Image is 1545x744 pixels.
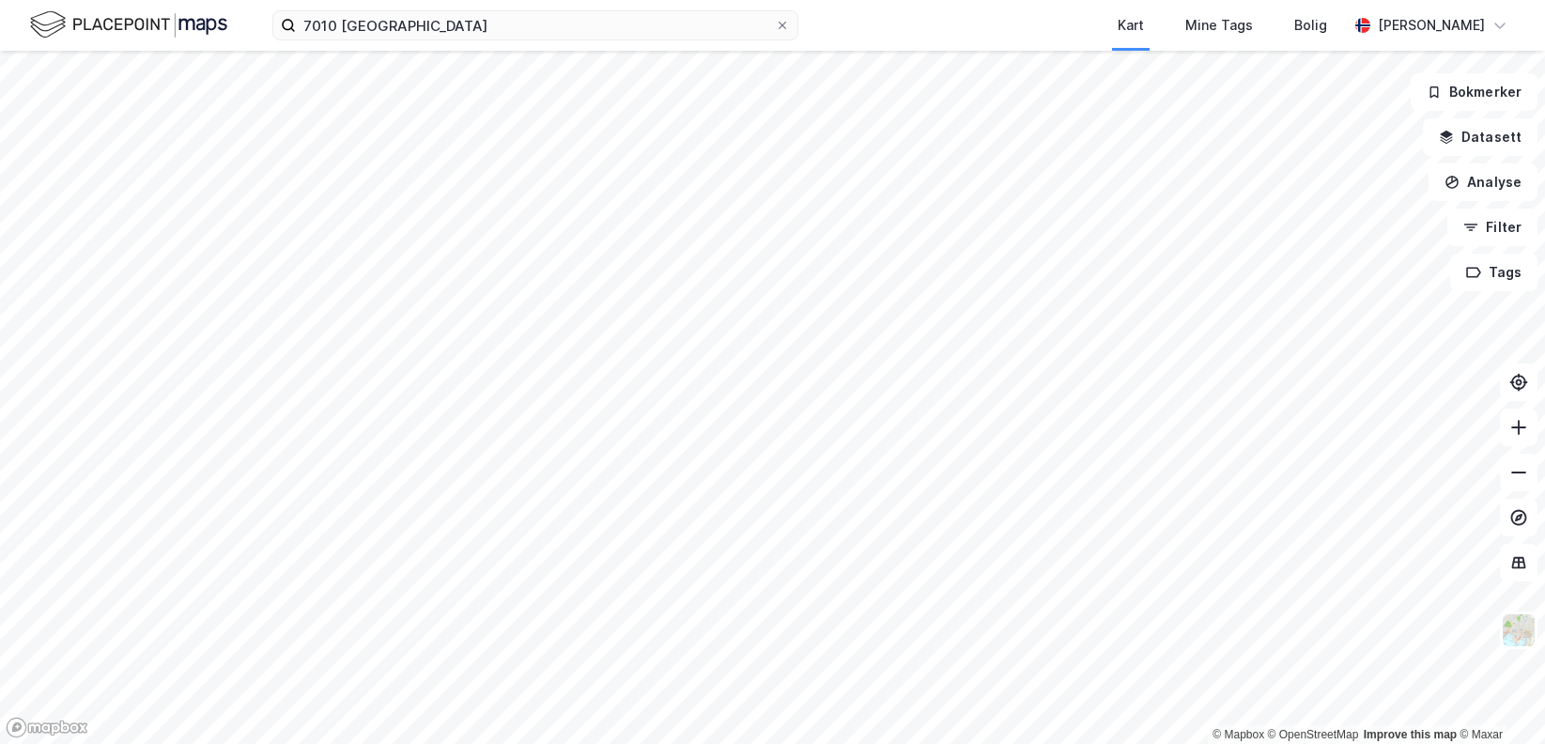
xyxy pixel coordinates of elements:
div: Kart [1118,14,1144,37]
div: Bolig [1294,14,1327,37]
button: Tags [1450,254,1537,291]
a: Mapbox [1213,728,1264,741]
a: OpenStreetMap [1268,728,1359,741]
img: Z [1501,612,1537,648]
iframe: Chat Widget [1451,654,1545,744]
img: logo.f888ab2527a4732fd821a326f86c7f29.svg [30,8,227,41]
a: Mapbox homepage [6,717,88,738]
div: Mine Tags [1185,14,1253,37]
button: Datasett [1423,118,1537,156]
a: Improve this map [1364,728,1457,741]
button: Analyse [1429,163,1537,201]
button: Bokmerker [1411,73,1537,111]
input: Søk på adresse, matrikkel, gårdeiere, leietakere eller personer [296,11,775,39]
button: Filter [1447,209,1537,246]
div: [PERSON_NAME] [1378,14,1485,37]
